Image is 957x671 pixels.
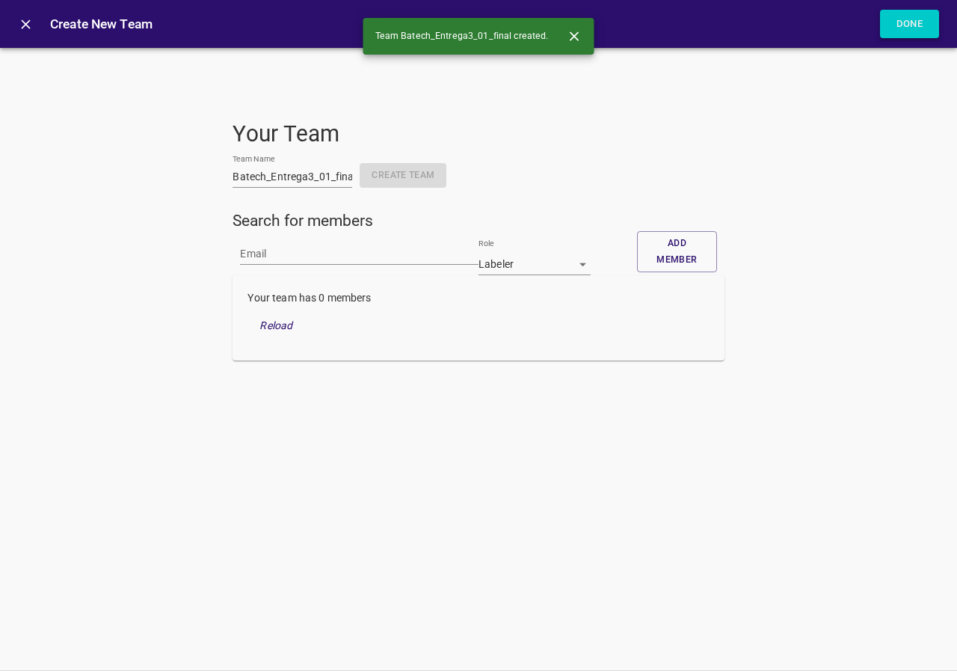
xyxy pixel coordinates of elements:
em: Reload [259,319,292,331]
button: Add member [637,231,716,272]
div: Labeler [478,254,591,275]
h5: Search for members [233,210,724,231]
p: Your team has 0 members [247,290,709,306]
button: Done [880,10,940,39]
button: close [9,7,43,41]
button: Close [561,22,588,50]
label: Role [478,238,494,249]
label: Team Name [233,153,274,164]
h4: Your Team [233,120,724,148]
h6: Create New Team [50,13,880,34]
span: Team Batech_Entrega3_01_final created. [375,30,549,43]
div: Reload [247,312,709,340]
